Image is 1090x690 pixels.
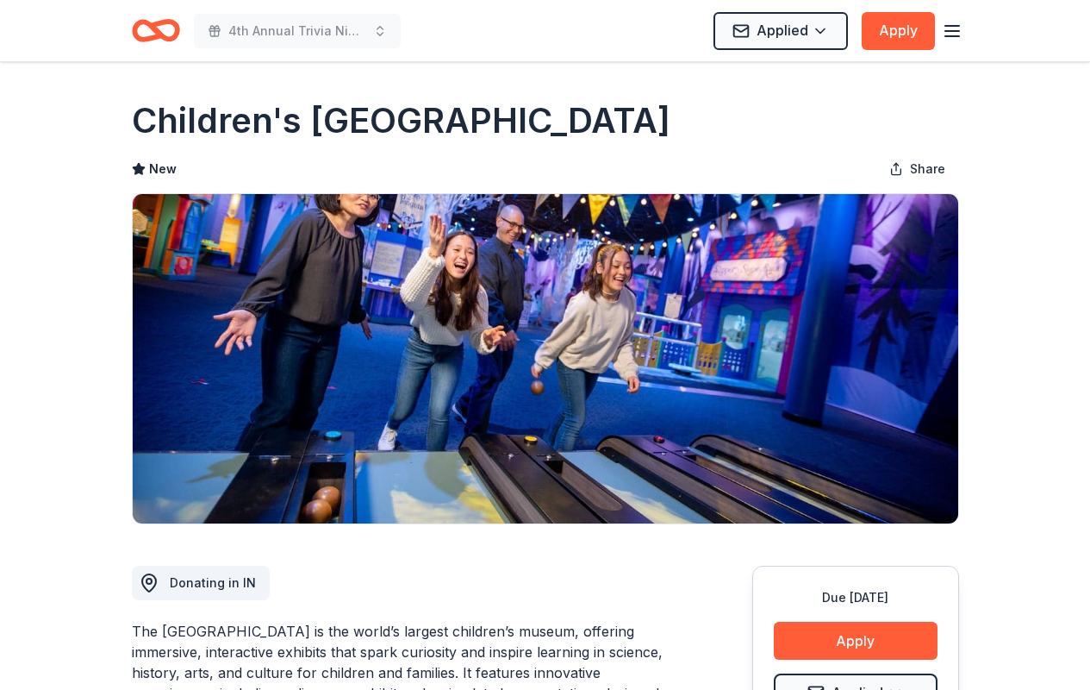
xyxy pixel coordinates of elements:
[910,159,945,179] span: Share
[132,97,670,145] h1: Children's [GEOGRAPHIC_DATA]
[875,152,959,186] button: Share
[228,21,366,41] span: 4th Annual Trivia Night
[132,10,180,51] a: Home
[149,159,177,179] span: New
[194,14,401,48] button: 4th Annual Trivia Night
[170,575,256,590] span: Donating in IN
[133,194,958,524] img: Image for Children's Museum of Indianapolis
[774,587,937,608] div: Due [DATE]
[862,12,935,50] button: Apply
[774,622,937,660] button: Apply
[757,19,808,41] span: Applied
[713,12,848,50] button: Applied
